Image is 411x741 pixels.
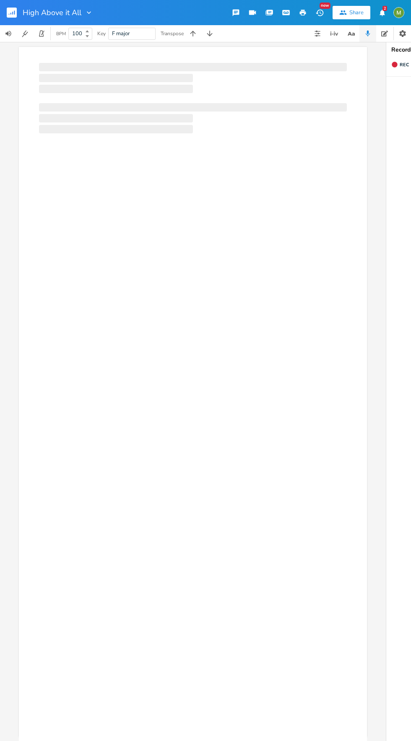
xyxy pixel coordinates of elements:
div: Key [97,31,106,36]
img: Mik Sivak [393,7,404,18]
button: New [311,5,328,20]
button: Share [333,6,370,19]
div: Transpose [161,31,184,36]
div: Share [349,9,364,16]
div: 2 [382,6,387,11]
span: F major [112,30,130,37]
div: BPM [56,31,66,36]
div: New [320,3,330,9]
span: Rec [400,62,409,68]
button: 2 [374,5,390,20]
span: High Above it All [23,9,81,16]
